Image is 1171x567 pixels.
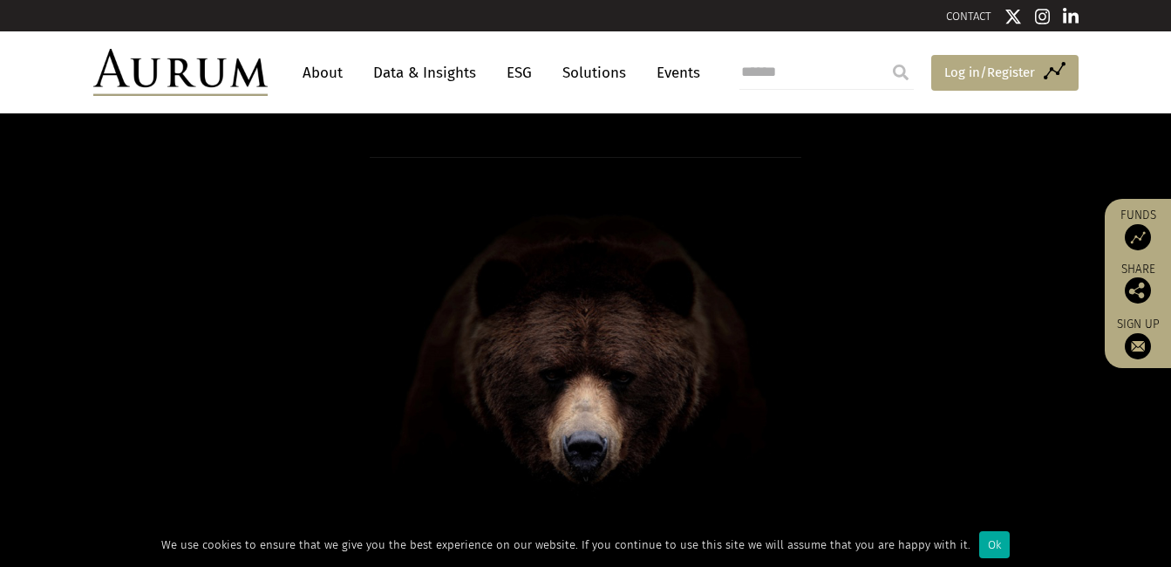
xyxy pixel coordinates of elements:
div: Share [1113,263,1162,304]
img: Sign up to our newsletter [1125,333,1151,359]
a: CONTACT [946,10,991,23]
input: Submit [883,55,918,90]
img: Instagram icon [1035,8,1051,25]
a: Sign up [1113,317,1162,359]
a: Solutions [554,57,635,89]
a: Log in/Register [931,55,1079,92]
a: Data & Insights [364,57,485,89]
a: About [294,57,351,89]
a: Funds [1113,208,1162,250]
a: Events [648,57,700,89]
img: Access Funds [1125,224,1151,250]
img: Twitter icon [1004,8,1022,25]
div: Ok [979,531,1010,558]
img: Aurum [93,49,268,96]
img: Linkedin icon [1063,8,1079,25]
img: Share this post [1125,277,1151,304]
span: Log in/Register [944,62,1035,83]
a: ESG [498,57,541,89]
